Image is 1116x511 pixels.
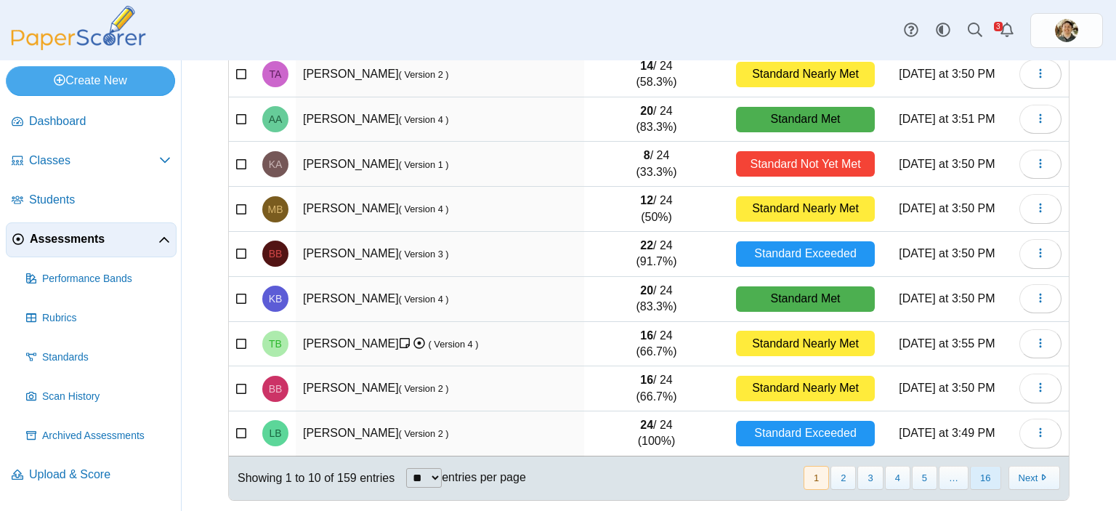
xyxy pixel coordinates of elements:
small: ( Version 2 ) [399,383,449,394]
span: Abbie Almy [269,114,283,124]
a: Performance Bands [20,262,177,297]
b: 20 [640,105,653,117]
nav: pagination [802,466,1060,490]
img: PaperScorer [6,6,151,50]
b: 16 [640,329,653,342]
td: [PERSON_NAME] [296,97,584,142]
small: ( Version 4 ) [399,204,449,214]
a: Dashboard [6,105,177,140]
a: Alerts [991,15,1023,47]
button: 5 [912,466,937,490]
a: Upload & Score [6,458,177,493]
b: 22 [640,239,653,252]
small: ( Version 1 ) [399,159,449,170]
td: / 24 (50%) [584,187,729,232]
td: / 24 (58.3%) [584,52,729,97]
div: Standard Nearly Met [736,196,875,222]
a: Standards [20,340,177,375]
span: Michael Wright [1055,19,1078,42]
a: Create New [6,66,175,95]
time: Oct 2, 2025 at 3:50 PM [899,292,995,305]
small: ( Version 4 ) [429,339,479,350]
small: ( Version 4 ) [399,114,449,125]
div: Standard Exceeded [736,421,875,446]
small: ( Version 2 ) [399,69,449,80]
td: / 24 (66.7%) [584,366,729,411]
small: ( Version 2 ) [399,428,449,439]
td: [PERSON_NAME] [296,277,584,322]
time: Oct 2, 2025 at 3:49 PM [899,427,995,439]
time: Oct 2, 2025 at 3:50 PM [899,158,995,170]
div: Showing 1 to 10 of 159 entries [229,456,395,500]
span: Upload & Score [29,467,171,483]
span: … [939,466,969,490]
b: 12 [640,194,653,206]
td: / 24 (83.3%) [584,277,729,322]
time: Oct 2, 2025 at 3:50 PM [899,247,995,259]
td: [PERSON_NAME] [296,232,584,277]
b: 14 [640,60,653,72]
time: Oct 6, 2025 at 3:55 PM [899,337,995,350]
b: 20 [640,284,653,297]
span: Trent Alexander [270,69,282,79]
button: Next [1008,466,1060,490]
span: Tucker Bolden [269,339,282,349]
td: [PERSON_NAME] [296,187,584,232]
span: Standards [42,350,171,365]
td: / 24 (33.3%) [584,142,729,187]
span: Martina Baeza [268,204,283,214]
button: 16 [970,466,1000,490]
b: 24 [640,419,653,431]
td: / 24 (100%) [584,411,729,456]
span: Rubrics [42,311,171,326]
div: Standard Met [736,286,875,312]
div: Standard Exceeded [736,241,875,267]
td: / 24 (83.3%) [584,97,729,142]
td: / 24 (66.7%) [584,322,729,367]
span: Lucy Bolz [269,428,281,438]
span: Students [29,192,171,208]
b: 8 [644,149,650,161]
td: [PERSON_NAME] [296,411,584,456]
span: Assessments [30,231,158,247]
small: ( Version 3 ) [399,249,449,259]
span: Archived Assessments [42,429,171,443]
span: Classes [29,153,159,169]
div: Standard Nearly Met [736,331,875,356]
span: Kaila Bohm [269,294,283,304]
td: / 24 (91.7%) [584,232,729,277]
time: Oct 2, 2025 at 3:51 PM [899,113,995,125]
td: [PERSON_NAME] [296,366,584,411]
time: Oct 2, 2025 at 3:50 PM [899,68,995,80]
span: Dashboard [29,113,171,129]
button: 3 [857,466,883,490]
a: Students [6,183,177,218]
td: [PERSON_NAME] [296,322,584,367]
button: 4 [885,466,910,490]
a: Assessments [6,222,177,257]
b: 16 [640,374,653,386]
div: Standard Met [736,107,875,132]
span: Performance Bands [42,272,171,286]
time: Oct 2, 2025 at 3:50 PM [899,382,995,394]
a: Scan History [20,379,177,414]
a: Classes [6,144,177,179]
time: Oct 2, 2025 at 3:50 PM [899,202,995,214]
span: Scan History [42,390,171,404]
td: [PERSON_NAME] [296,142,584,187]
div: Standard Nearly Met [736,376,875,401]
div: Standard Nearly Met [736,62,875,87]
a: Rubrics [20,301,177,336]
button: 1 [804,466,829,490]
a: Archived Assessments [20,419,177,454]
a: PaperScorer [6,40,151,52]
div: Standard Not Yet Met [736,151,875,177]
img: ps.sHInGLeV98SUTXet [1055,19,1078,42]
a: ps.sHInGLeV98SUTXet [1030,13,1103,48]
label: entries per page [442,471,526,483]
span: Bridget Berland [269,249,283,259]
button: 2 [830,466,856,490]
td: [PERSON_NAME] [296,52,584,97]
span: Brennan Bolnik [269,384,283,394]
span: Kamylle Ancheta [269,159,283,169]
